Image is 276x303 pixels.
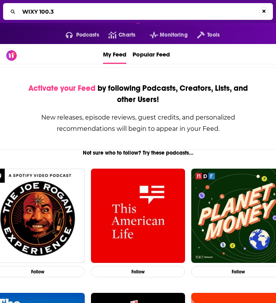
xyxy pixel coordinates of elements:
button: open menu [140,29,188,41]
div: by following Podcasts, Creators, Lists, and other Users! [19,83,257,105]
div: New releases, episode reviews, guest credits, and personalized recommendations will begin to appe... [19,112,257,134]
button: open menu [188,29,220,41]
button: open menu [56,29,99,41]
span: Charts [119,30,135,41]
button: Follow [91,266,185,277]
input: Search... [19,5,259,18]
a: Popular Feed [133,44,170,64]
img: This American Life [91,169,185,263]
span: My Feed [103,46,126,63]
a: My Feed [103,44,126,64]
span: Activate your Feed [28,83,96,93]
span: Monitoring [160,30,187,41]
span: Podcasts [76,30,99,41]
a: Charts [99,29,135,41]
span: Popular Feed [133,46,170,63]
span: Tools [207,30,220,41]
div: Search... [3,3,273,20]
